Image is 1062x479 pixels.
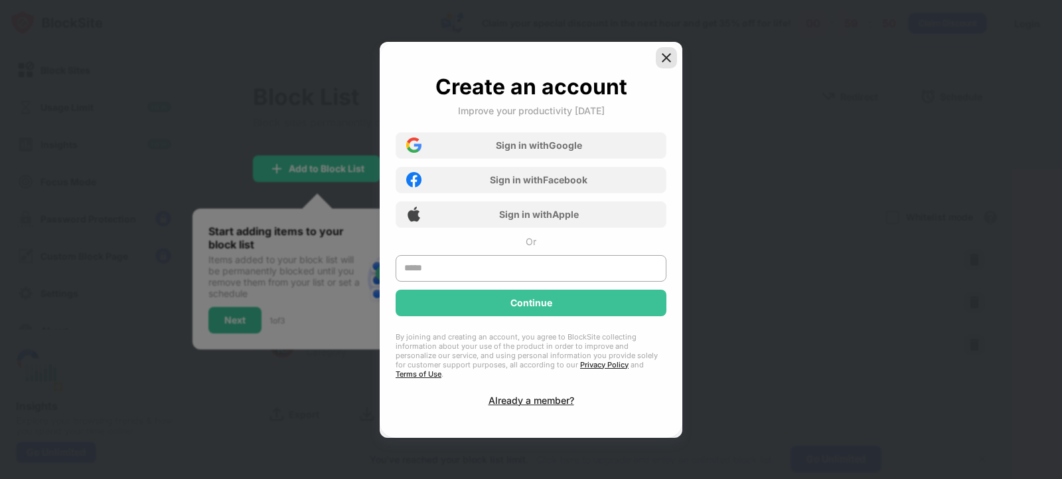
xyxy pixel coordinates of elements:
[406,172,421,187] img: facebook-icon.png
[406,207,421,222] img: apple-icon.png
[458,105,605,116] div: Improve your productivity [DATE]
[496,140,582,151] div: Sign in with Google
[490,174,587,185] div: Sign in with Facebook
[396,332,666,379] div: By joining and creating an account, you agree to BlockSite collecting information about your use ...
[499,209,579,220] div: Sign in with Apple
[396,369,441,379] a: Terms of Use
[526,236,536,247] div: Or
[435,74,627,100] div: Create an account
[489,395,574,406] div: Already a member?
[406,138,421,153] img: google-icon.png
[510,298,552,308] div: Continue
[580,360,629,369] a: Privacy Policy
